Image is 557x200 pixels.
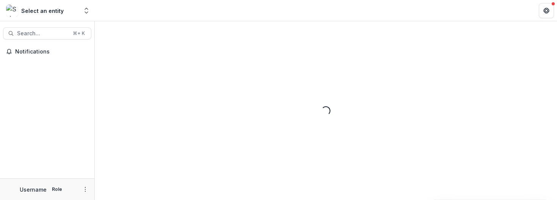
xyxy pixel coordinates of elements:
[71,29,86,38] div: ⌘ + K
[50,186,64,193] p: Role
[3,46,91,58] button: Notifications
[17,30,68,37] span: Search...
[3,27,91,39] button: Search...
[20,186,47,194] p: Username
[81,3,92,18] button: Open entity switcher
[539,3,554,18] button: Get Help
[21,7,64,15] div: Select an entity
[81,185,90,194] button: More
[6,5,18,17] img: Select an entity
[15,49,88,55] span: Notifications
